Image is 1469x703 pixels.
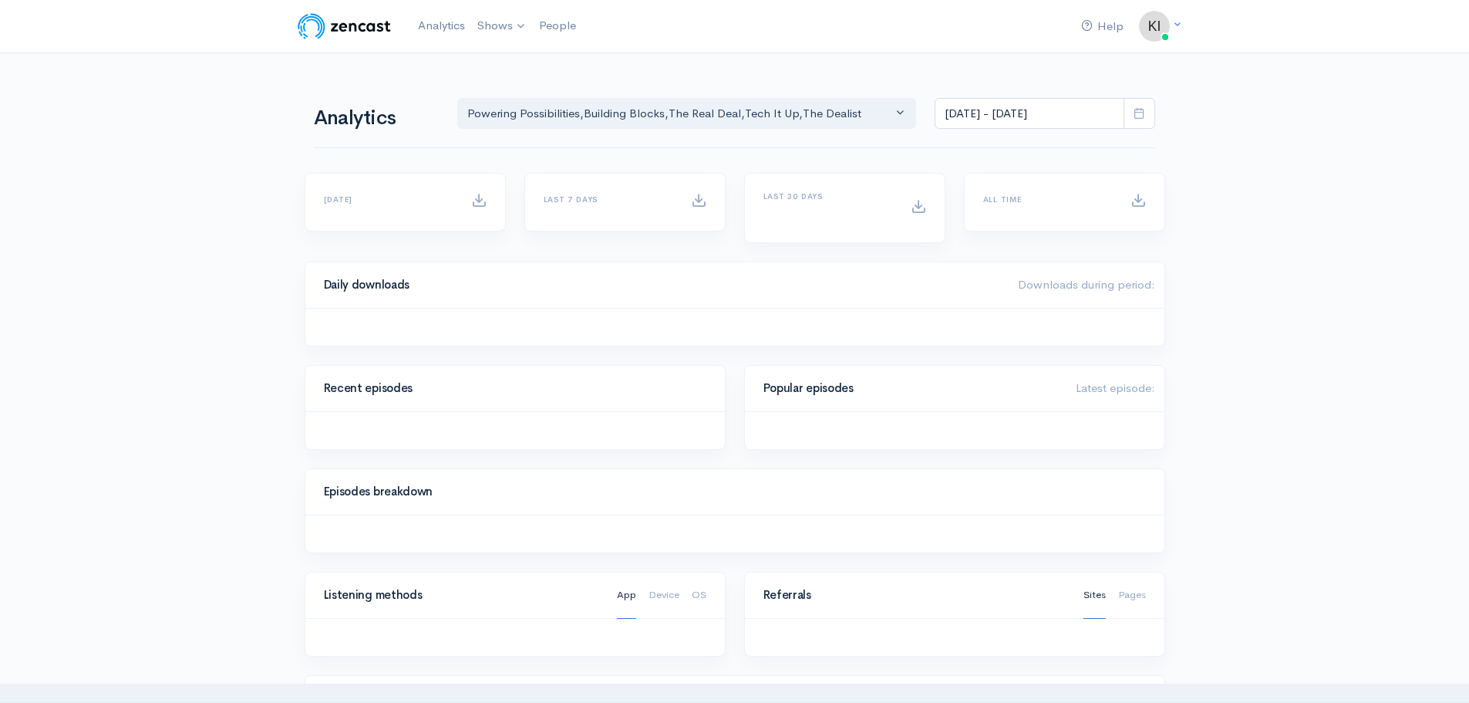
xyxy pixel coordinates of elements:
[649,572,679,619] a: Device
[935,98,1124,130] input: analytics date range selector
[544,195,672,204] h6: Last 7 days
[467,105,893,123] div: Powering Possibilities , Building Blocks , The Real Deal , Tech It Up , The Dealist
[457,98,917,130] button: Powering Possibilities, Building Blocks, The Real Deal, Tech It Up, The Dealist
[763,382,1057,395] h4: Popular episodes
[1076,380,1155,395] span: Latest episode:
[324,382,697,395] h4: Recent episodes
[324,195,453,204] h6: [DATE]
[763,589,1065,602] h4: Referrals
[1083,572,1106,619] a: Sites
[295,11,393,42] img: ZenCast Logo
[692,572,706,619] a: OS
[471,9,533,43] a: Shows
[324,485,1137,499] h4: Episodes breakdown
[1139,11,1170,42] img: ...
[983,195,1112,204] h6: All time
[1075,10,1130,43] a: Help
[314,107,439,130] h1: Analytics
[617,572,636,619] a: App
[1018,277,1155,292] span: Downloads during period:
[412,9,471,42] a: Analytics
[324,589,598,602] h4: Listening methods
[1118,572,1146,619] a: Pages
[324,279,999,292] h4: Daily downloads
[533,9,582,42] a: People
[763,192,892,201] h6: Last 30 days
